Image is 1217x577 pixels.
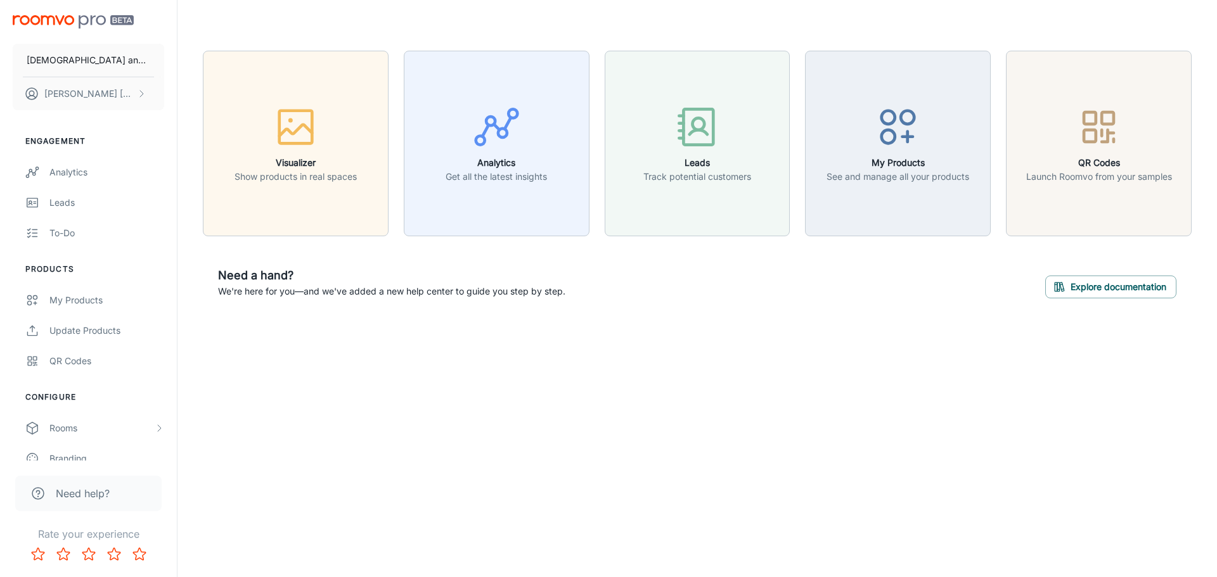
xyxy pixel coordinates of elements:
p: [PERSON_NAME] [PERSON_NAME] [44,87,134,101]
button: [DEMOGRAPHIC_DATA] and [PERSON_NAME] [13,44,164,77]
p: See and manage all your products [827,170,969,184]
img: Roomvo PRO Beta [13,15,134,29]
div: Analytics [49,165,164,179]
a: My ProductsSee and manage all your products [805,136,991,149]
a: Explore documentation [1045,279,1176,292]
p: Get all the latest insights [446,170,547,184]
button: My ProductsSee and manage all your products [805,51,991,236]
p: Launch Roomvo from your samples [1026,170,1172,184]
div: To-do [49,226,164,240]
h6: Visualizer [235,156,357,170]
div: Update Products [49,324,164,338]
button: VisualizerShow products in real spaces [203,51,389,236]
a: AnalyticsGet all the latest insights [404,136,589,149]
button: [PERSON_NAME] [PERSON_NAME] [13,77,164,110]
button: QR CodesLaunch Roomvo from your samples [1006,51,1192,236]
p: We're here for you—and we've added a new help center to guide you step by step. [218,284,565,298]
p: Track potential customers [643,170,751,184]
h6: QR Codes [1026,156,1172,170]
p: Show products in real spaces [235,170,357,184]
h6: Leads [643,156,751,170]
h6: Analytics [446,156,547,170]
button: AnalyticsGet all the latest insights [404,51,589,236]
button: Explore documentation [1045,276,1176,298]
p: [DEMOGRAPHIC_DATA] and [PERSON_NAME] [27,53,150,67]
h6: My Products [827,156,969,170]
div: QR Codes [49,354,164,368]
a: LeadsTrack potential customers [605,136,790,149]
div: My Products [49,293,164,307]
div: Leads [49,196,164,210]
a: QR CodesLaunch Roomvo from your samples [1006,136,1192,149]
button: LeadsTrack potential customers [605,51,790,236]
h6: Need a hand? [218,267,565,284]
